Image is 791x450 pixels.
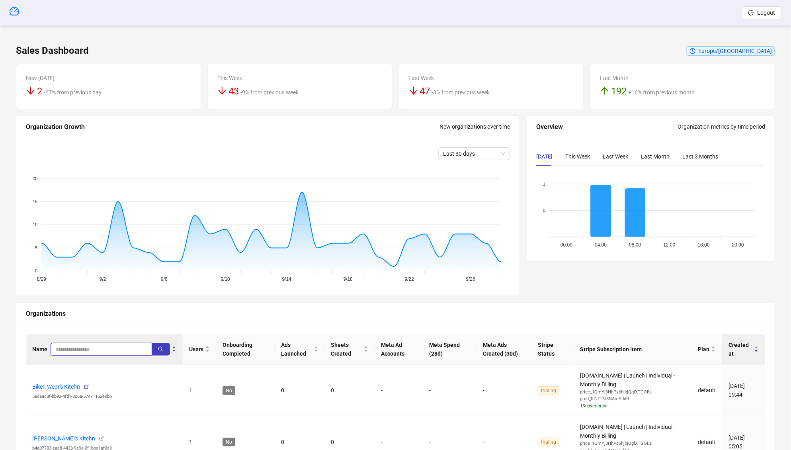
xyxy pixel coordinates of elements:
tspan: 08:00 [629,242,641,247]
a: [PERSON_NAME]'s Kitchn [32,435,95,442]
div: - [381,386,417,395]
tspan: 9/14 [282,276,292,282]
td: 1 [183,365,216,417]
span: New organizations over time [439,123,510,130]
span: 192 [611,86,627,97]
div: Overview [536,122,678,132]
th: Stripe Status [531,334,574,365]
span: 47 [420,86,430,97]
span: arrow-up [600,86,609,96]
div: price_1QmYj3HhPs6hjbjQglXTGOEa [580,389,685,396]
span: Plan [698,345,709,354]
span: Logout [757,10,775,16]
span: arrow-down [26,86,35,96]
span: -9% from previous week [240,89,299,96]
tspan: 0 [35,268,37,273]
div: - [483,438,525,446]
tspan: 20 [33,176,37,180]
th: Meta Ads Created (30d) [477,334,532,365]
tspan: 0 [543,208,545,213]
th: Users [183,334,216,365]
div: Organizations [26,309,765,319]
tspan: 04:00 [595,242,607,247]
span: dashboard [10,6,19,16]
span: trialing [538,438,559,446]
span: +16% from previous month [628,89,695,96]
span: Europe/[GEOGRAPHIC_DATA] [698,48,772,54]
h3: Sales Dashboard [16,45,89,57]
span: Ads Launched [281,340,312,358]
span: logout [748,10,754,16]
th: Sheets Created [325,334,375,365]
th: Onboarding Completed [216,334,275,365]
div: Last Month [641,152,670,161]
span: Created at [729,340,752,358]
div: New [DATE] [26,74,191,82]
div: prod_RZJTPJ3NAmSddR [580,395,685,403]
div: [DATE] [536,152,553,161]
button: search [152,343,170,356]
tspan: 1 [543,181,545,186]
tspan: 20:00 [732,242,744,247]
span: trialing [538,386,559,395]
span: Sheets Created [331,340,362,358]
a: Biken Wear's Kitchn [32,383,80,390]
span: Users [189,345,203,354]
div: Last Month [600,74,765,82]
div: 5edaac8f-bb92-4fd1-8c6a-57471152e0bb [32,393,176,400]
span: 2 [37,86,42,97]
tspan: 9/6 [161,276,168,282]
tspan: 15 [33,199,37,204]
span: Last 30 days [443,148,505,160]
td: default [691,365,722,417]
tspan: 9/22 [405,276,414,282]
tspan: 12:00 [664,242,676,247]
span: arrow-down [409,86,418,96]
tspan: 5 [35,245,37,250]
th: Stripe Subscription Item [574,334,691,365]
div: price_1QmYj3HhPs6hjbjQglXTGOEa [580,440,685,447]
td: 0 [275,365,325,417]
div: Last Week [409,74,574,82]
span: No [223,386,235,395]
span: [DOMAIN_NAME] | Launch | Individual - Monthly Billing [580,372,685,410]
div: Organization Growth [26,122,439,132]
tspan: 9/26 [466,276,476,282]
td: - [423,365,477,417]
div: Last 3 Months [682,152,718,161]
th: Created at [722,334,765,365]
tspan: 10 [33,222,37,227]
td: 0 [325,365,375,417]
div: This Week [565,152,590,161]
button: Logout [742,6,781,19]
span: clock-circle [690,48,695,54]
div: 1 Subscription [580,403,685,410]
th: Meta Spend (28d) [423,334,477,365]
tspan: 16:00 [698,242,710,247]
span: -8% from previous week [432,89,490,96]
tspan: 8/29 [37,276,47,282]
th: Ads Launched [275,334,325,365]
div: This Week [217,74,383,82]
th: Meta Ad Accounts [375,334,423,365]
tspan: 9/10 [221,276,230,282]
tspan: 9/2 [100,276,106,282]
div: Last Week [603,152,628,161]
tspan: 9/18 [344,276,353,282]
tspan: 00:00 [561,242,572,247]
th: Plan [691,334,722,365]
div: - [483,386,525,395]
td: [DATE] 09:44 [722,365,765,417]
span: 43 [229,86,239,97]
span: No [223,438,235,446]
span: Organization metrics by time period [678,123,765,130]
span: arrow-down [217,86,227,96]
span: search [158,346,164,352]
div: - [381,438,417,446]
span: -67% from previous day [44,89,102,96]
